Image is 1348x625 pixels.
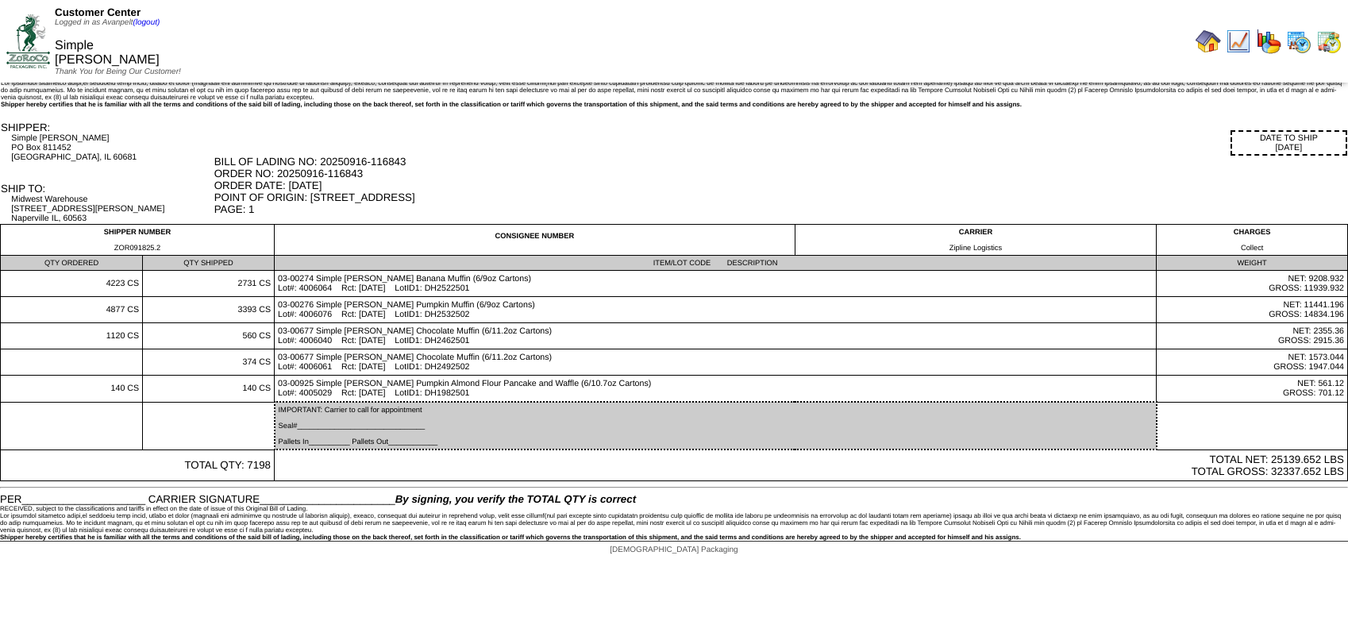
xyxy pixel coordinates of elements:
img: calendarprod.gif [1286,29,1311,54]
img: home.gif [1196,29,1221,54]
td: 4877 CS [1,297,143,323]
td: 140 CS [143,376,275,403]
td: CARRIER [795,225,1157,256]
div: Midwest Warehouse [STREET_ADDRESS][PERSON_NAME] Naperville IL, 60563 [11,195,212,223]
td: 03-00677 Simple [PERSON_NAME] Chocolate Muffin (6/11.2oz Cartons) Lot#: 4006061 Rct: [DATE] LotID... [275,349,1157,376]
div: Simple [PERSON_NAME] PO Box 811452 [GEOGRAPHIC_DATA], IL 60681 [11,133,212,162]
span: [DEMOGRAPHIC_DATA] Packaging [610,546,738,554]
td: CHARGES [1157,225,1348,256]
td: 4223 CS [1,271,143,297]
td: 2731 CS [143,271,275,297]
span: Thank You for Being Our Customer! [55,68,181,76]
div: DATE TO SHIP [DATE] [1231,130,1347,156]
td: IMPORTANT: Carrier to call for appointment Seal#_______________________________ Pallets In_______... [275,402,1157,449]
a: (logout) [133,18,160,27]
td: NET: 1573.044 GROSS: 1947.044 [1157,349,1348,376]
td: 560 CS [143,323,275,349]
span: Customer Center [55,6,141,18]
td: 03-00276 Simple [PERSON_NAME] Pumpkin Muffin (6/9oz Cartons) Lot#: 4006076 Rct: [DATE] LotID1: DH... [275,297,1157,323]
div: SHIPPER: [1,122,213,133]
td: 03-00274 Simple [PERSON_NAME] Banana Muffin (6/9oz Cartons) Lot#: 4006064 Rct: [DATE] LotID1: DH2... [275,271,1157,297]
div: SHIP TO: [1,183,213,195]
td: 374 CS [143,349,275,376]
td: QTY ORDERED [1,256,143,271]
span: Logged in as Avanpelt [55,18,160,27]
td: NET: 2355.36 GROSS: 2915.36 [1157,323,1348,349]
td: WEIGHT [1157,256,1348,271]
img: ZoRoCo_Logo(Green%26Foil)%20jpg.webp [6,14,50,68]
td: NET: 9208.932 GROSS: 11939.932 [1157,271,1348,297]
td: 3393 CS [143,297,275,323]
img: graph.gif [1256,29,1281,54]
td: SHIPPER NUMBER [1,225,275,256]
td: QTY SHIPPED [143,256,275,271]
td: NET: 11441.196 GROSS: 14834.196 [1157,297,1348,323]
td: 03-00677 Simple [PERSON_NAME] Chocolate Muffin (6/11.2oz Cartons) Lot#: 4006040 Rct: [DATE] LotID... [275,323,1157,349]
div: BILL OF LADING NO: 20250916-116843 ORDER NO: 20250916-116843 ORDER DATE: [DATE] POINT OF ORIGIN: ... [214,156,1347,215]
span: Simple [PERSON_NAME] [55,39,160,67]
div: Collect [1160,244,1344,252]
img: calendarinout.gif [1316,29,1342,54]
td: 1120 CS [1,323,143,349]
td: TOTAL NET: 25139.652 LBS TOTAL GROSS: 32337.652 LBS [275,449,1348,481]
td: CONSIGNEE NUMBER [275,225,795,256]
td: NET: 561.12 GROSS: 701.12 [1157,376,1348,403]
div: Shipper hereby certifies that he is familiar with all the terms and conditions of the said bill o... [1,101,1347,108]
td: 03-00925 Simple [PERSON_NAME] Pumpkin Almond Flour Pancake and Waffle (6/10.7oz Cartons) Lot#: 40... [275,376,1157,403]
td: TOTAL QTY: 7198 [1,449,275,481]
td: 140 CS [1,376,143,403]
div: ZOR091825.2 [4,244,271,252]
img: line_graph.gif [1226,29,1251,54]
td: ITEM/LOT CODE DESCRIPTION [275,256,1157,271]
span: By signing, you verify the TOTAL QTY is correct [395,493,636,505]
div: Zipline Logistics [799,244,1154,252]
